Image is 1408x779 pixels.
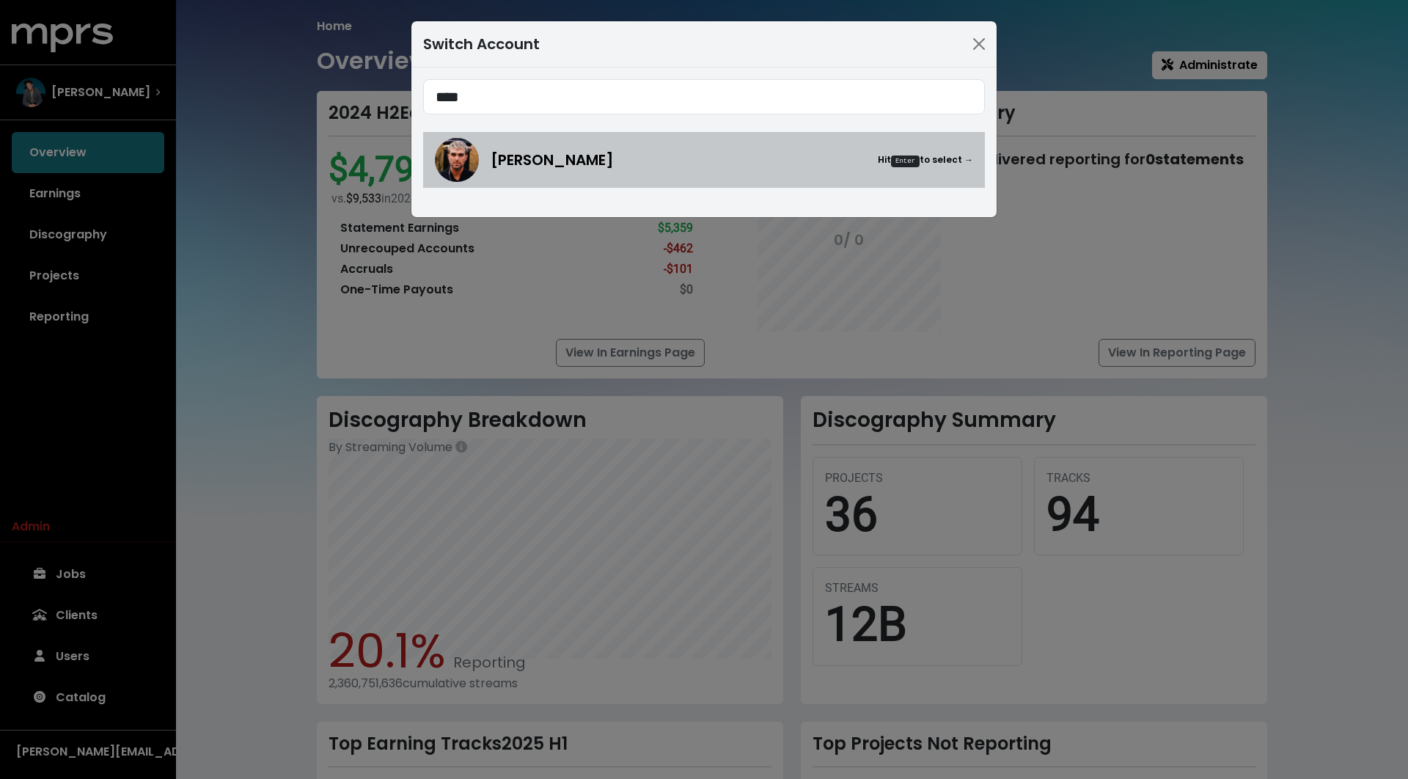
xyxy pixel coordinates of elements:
div: Switch Account [423,33,540,55]
span: [PERSON_NAME] [491,149,614,171]
button: Close [967,32,991,56]
input: Search accounts [423,79,985,114]
a: Fred Gibson[PERSON_NAME]HitEnterto select → [423,132,985,188]
kbd: Enter [891,156,920,167]
small: Hit to select → [878,153,973,167]
img: Fred Gibson [435,138,479,182]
